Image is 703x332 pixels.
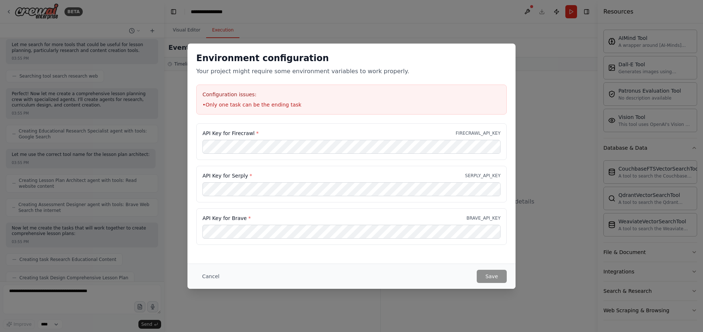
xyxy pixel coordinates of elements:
[477,270,507,283] button: Save
[202,172,252,179] label: API Key for Serply
[196,52,507,64] h2: Environment configuration
[196,270,225,283] button: Cancel
[202,215,251,222] label: API Key for Brave
[202,101,501,108] li: • Only one task can be the ending task
[456,130,501,136] p: FIRECRAWL_API_KEY
[202,91,501,98] h3: Configuration issues:
[466,215,501,221] p: BRAVE_API_KEY
[196,67,507,76] p: Your project might require some environment variables to work properly.
[202,130,259,137] label: API Key for Firecrawl
[465,173,501,179] p: SERPLY_API_KEY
